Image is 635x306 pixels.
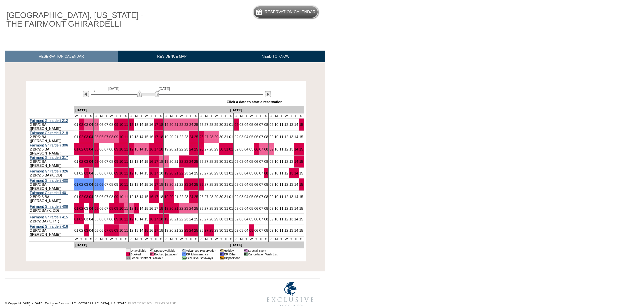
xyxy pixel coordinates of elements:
a: 10 [119,159,123,163]
a: 07 [104,123,108,127]
a: 25 [194,159,198,163]
a: 02 [234,182,238,186]
a: 17 [154,171,158,175]
a: 09 [114,182,118,186]
a: 03 [239,159,243,163]
a: 10 [274,123,278,127]
a: 13 [134,182,138,186]
a: Fairmont Ghirardelli 400 [30,178,68,182]
a: 27 [204,147,208,151]
a: 01 [74,147,78,151]
a: 10 [119,171,123,175]
a: 22 [179,159,183,163]
a: RESIDENCE MAP [118,51,226,62]
a: 11 [124,135,128,139]
a: 09 [269,182,273,186]
a: 01 [229,123,233,127]
a: 17 [154,123,158,127]
a: 08 [264,159,268,163]
a: 24 [189,159,193,163]
a: 29 [214,135,218,139]
a: 15 [144,159,148,163]
a: 05 [94,159,98,163]
a: 30 [219,135,223,139]
a: 05 [249,147,253,151]
a: 24 [189,171,193,175]
a: 01 [229,171,233,175]
a: 14 [294,147,298,151]
a: 29 [214,159,218,163]
a: 23 [184,123,188,127]
a: 05 [249,159,253,163]
a: 31 [224,171,228,175]
a: 08 [109,123,113,127]
a: 13 [289,182,293,186]
a: 10 [119,147,123,151]
a: 20 [169,171,173,175]
a: 02 [79,182,83,186]
a: 13 [289,171,293,175]
a: 11 [124,123,128,127]
a: 28 [209,123,213,127]
a: 02 [79,195,83,199]
a: 02 [79,123,83,127]
a: 12 [129,123,133,127]
a: 31 [224,182,228,186]
a: 11 [124,182,128,186]
a: 01 [74,159,78,163]
a: 08 [109,147,113,151]
a: 25 [194,182,198,186]
a: Fairmont Ghirardelli 317 [30,155,68,159]
a: 12 [284,182,288,186]
a: 04 [89,182,93,186]
a: 19 [164,159,168,163]
a: 09 [114,135,118,139]
a: 06 [254,123,258,127]
a: 14 [294,123,298,127]
a: 03 [84,147,88,151]
a: 16 [149,182,153,186]
a: 01 [229,182,233,186]
a: 18 [159,182,163,186]
a: 17 [154,159,158,163]
a: 01 [74,171,78,175]
a: 03 [239,171,243,175]
a: 30 [219,147,223,151]
a: 19 [164,182,168,186]
a: 03 [239,123,243,127]
a: 31 [224,147,228,151]
a: 23 [184,147,188,151]
a: 07 [104,135,108,139]
a: 20 [169,159,173,163]
a: 12 [129,135,133,139]
a: 17 [154,147,158,151]
a: 10 [119,135,123,139]
a: 03 [84,135,88,139]
a: 12 [284,135,288,139]
a: 31 [224,159,228,163]
a: 06 [99,147,103,151]
a: 13 [134,159,138,163]
a: 15 [299,147,303,151]
a: 14 [139,171,143,175]
a: 18 [159,147,163,151]
a: 08 [264,171,268,175]
a: 25 [194,135,198,139]
a: 24 [189,123,193,127]
a: 15 [144,123,148,127]
a: 22 [179,123,183,127]
a: Fairmont Ghirardelli 212 [30,119,68,123]
a: 24 [189,147,193,151]
a: 13 [134,171,138,175]
a: 05 [249,171,253,175]
a: 12 [284,171,288,175]
a: 06 [254,171,258,175]
a: 12 [284,147,288,151]
a: 18 [159,123,163,127]
a: 09 [114,123,118,127]
a: 29 [214,182,218,186]
a: 10 [119,182,123,186]
a: 29 [214,147,218,151]
a: 09 [114,147,118,151]
a: 11 [279,123,283,127]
